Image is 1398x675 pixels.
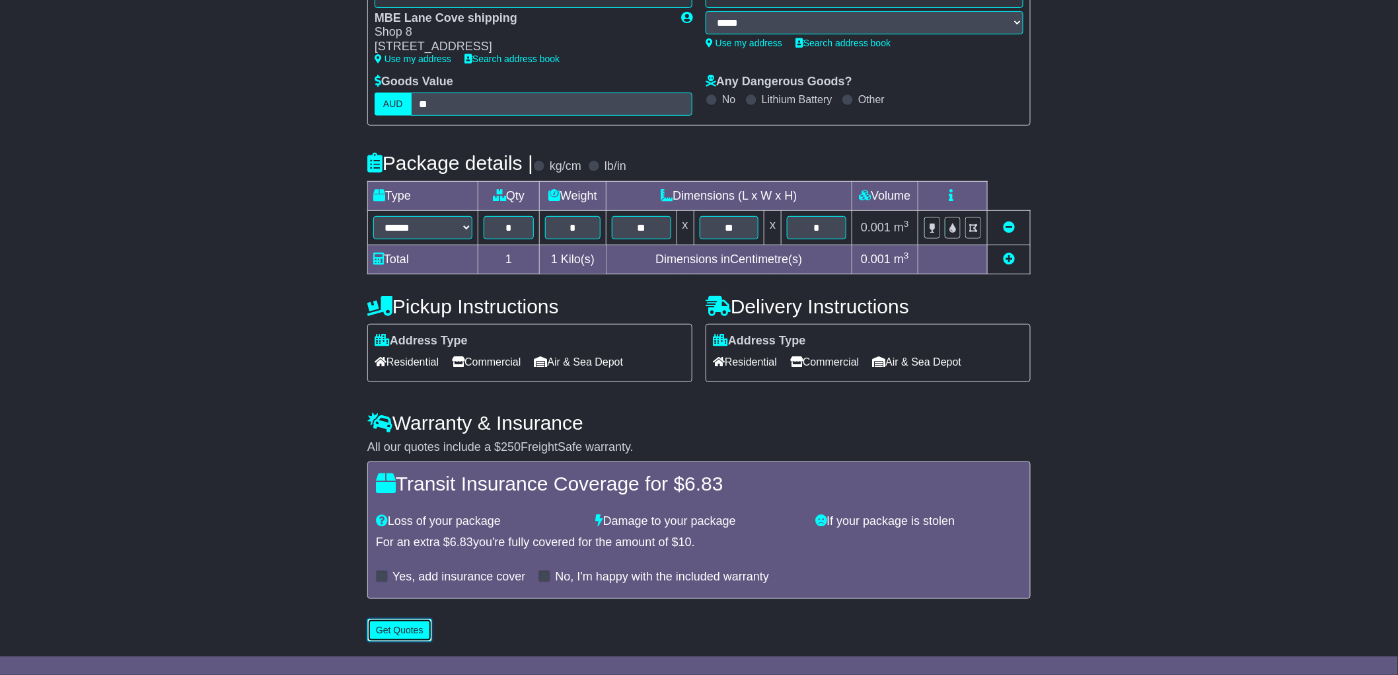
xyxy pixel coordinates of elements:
div: For an extra $ you're fully covered for the amount of $ . [376,536,1022,550]
button: Get Quotes [367,619,432,642]
span: Air & Sea Depot [534,352,624,372]
span: 6.83 [684,473,723,495]
div: Loss of your package [369,514,589,529]
div: All our quotes include a $ FreightSafe warranty. [367,440,1031,455]
span: Commercial [790,352,859,372]
td: 1 [478,245,540,274]
a: Search address book [464,54,560,64]
td: Total [368,245,478,274]
a: Use my address [706,38,782,48]
span: Residential [375,352,439,372]
div: [STREET_ADDRESS] [375,40,668,54]
h4: Pickup Instructions [367,296,692,317]
td: Dimensions in Centimetre(s) [606,245,852,274]
a: Search address book [795,38,891,48]
span: m [894,253,909,266]
span: 6.83 [450,536,473,549]
td: Qty [478,181,540,210]
label: Lithium Battery [762,93,832,106]
span: m [894,221,909,234]
label: lb/in [605,159,626,174]
a: Use my address [375,54,451,64]
label: Any Dangerous Goods? [706,75,852,89]
label: kg/cm [550,159,581,174]
div: Shop 8 [375,25,668,40]
h4: Warranty & Insurance [367,412,1031,434]
span: 1 [551,253,558,266]
h4: Transit Insurance Coverage for $ [376,473,1022,495]
h4: Package details | [367,152,533,174]
label: AUD [375,93,412,116]
td: x [764,210,782,245]
label: No, I'm happy with the included warranty [555,570,769,584]
span: Residential [713,352,777,372]
td: Weight [540,181,607,210]
span: 0.001 [861,253,891,266]
span: Commercial [452,352,521,372]
span: 250 [501,440,521,454]
span: 10 [679,536,692,549]
h4: Delivery Instructions [706,296,1031,317]
div: Damage to your package [589,514,809,529]
label: Address Type [713,334,806,348]
div: If your package is stolen [809,514,1029,529]
td: Dimensions (L x W x H) [606,181,852,210]
td: x [677,210,694,245]
label: Address Type [375,334,468,348]
span: 0.001 [861,221,891,234]
td: Type [368,181,478,210]
a: Remove this item [1003,221,1015,234]
sup: 3 [904,251,909,260]
label: Yes, add insurance cover [392,570,525,584]
a: Add new item [1003,253,1015,266]
sup: 3 [904,219,909,229]
span: Air & Sea Depot [873,352,962,372]
label: Other [858,93,885,106]
label: Goods Value [375,75,453,89]
div: MBE Lane Cove shipping [375,11,668,26]
label: No [722,93,735,106]
td: Kilo(s) [540,245,607,274]
td: Volume [852,181,918,210]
